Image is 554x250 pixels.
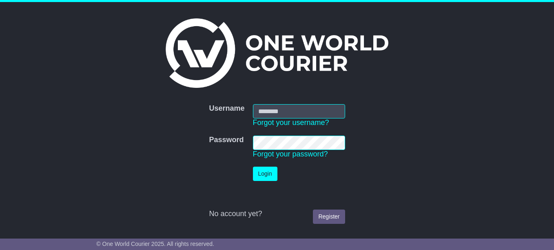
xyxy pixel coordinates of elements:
[166,18,388,88] img: One World
[253,150,328,158] a: Forgot your password?
[253,167,277,181] button: Login
[253,118,329,127] a: Forgot your username?
[209,136,244,145] label: Password
[96,241,214,247] span: © One World Courier 2025. All rights reserved.
[313,210,345,224] a: Register
[209,210,345,219] div: No account yet?
[209,104,244,113] label: Username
